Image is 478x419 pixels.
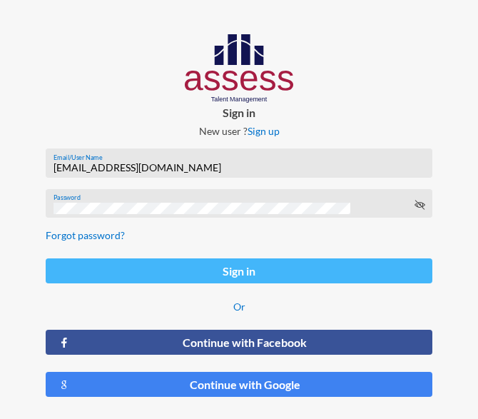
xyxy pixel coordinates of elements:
[46,372,432,397] button: Continue with Google
[46,301,432,313] p: Or
[46,330,432,355] button: Continue with Facebook
[248,125,280,137] a: Sign up
[185,34,294,103] img: AssessLogoo.svg
[46,229,125,241] a: Forgot password?
[34,106,444,119] p: Sign in
[46,258,432,283] button: Sign in
[34,125,444,137] p: New user ?
[54,162,425,173] input: Email/User Name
